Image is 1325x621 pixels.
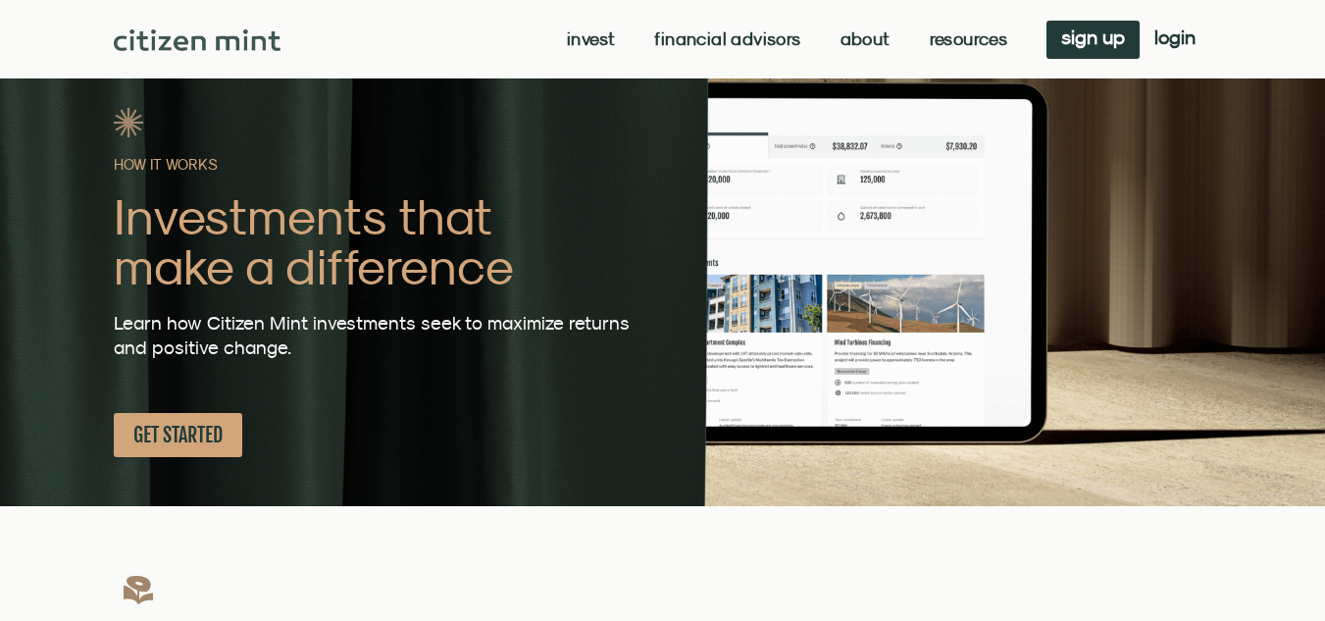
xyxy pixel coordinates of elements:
h2: HOW IT WORKS [114,157,645,172]
span: login [1154,30,1196,44]
a: Resources [930,29,1008,49]
a: login [1140,21,1210,59]
span: Learn how Citizen Mint investments seek to maximize returns and positive change. [114,312,630,358]
img: flower1_DG [124,575,153,604]
span: GET STARTED [133,423,223,447]
a: Financial Advisors [654,29,800,49]
img: Citizen Mint [114,29,281,51]
a: Invest [567,29,615,49]
nav: Menu [567,29,1007,49]
a: About [841,29,891,49]
h2: Investments that make a difference [114,191,645,291]
a: GET STARTED [114,413,242,457]
span: sign up [1061,30,1125,44]
a: sign up [1046,21,1140,59]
